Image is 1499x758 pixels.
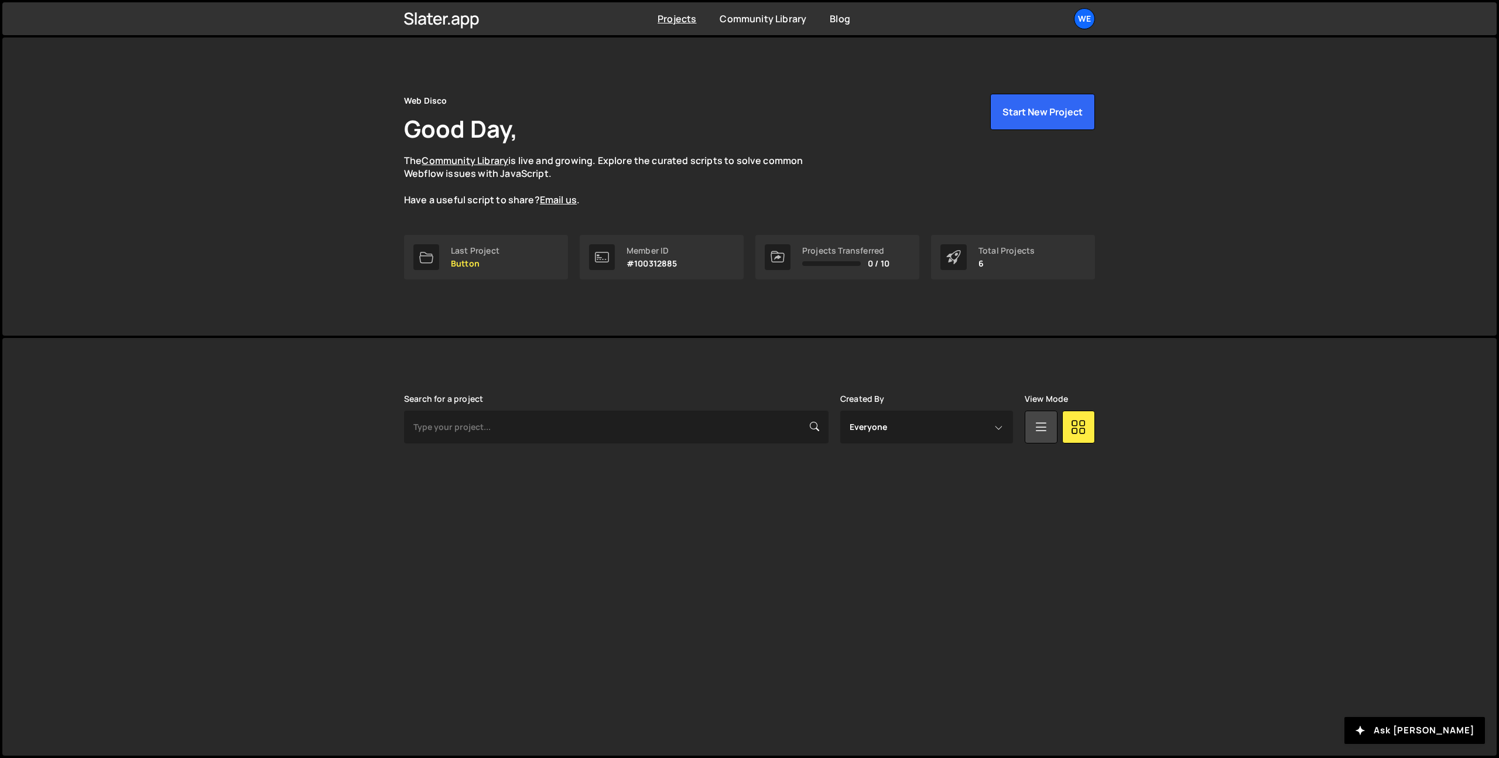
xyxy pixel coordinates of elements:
input: Type your project... [404,411,829,443]
a: Last Project Button [404,235,568,279]
div: Web Disco [404,94,447,108]
div: Member ID [627,246,677,255]
div: Total Projects [978,246,1035,255]
p: The is live and growing. Explore the curated scripts to solve common Webflow issues with JavaScri... [404,154,826,207]
div: Last Project [451,246,499,255]
label: Search for a project [404,394,483,404]
div: Projects Transferred [802,246,889,255]
a: Email us [540,193,577,206]
p: Button [451,259,499,268]
p: 6 [978,259,1035,268]
label: Created By [840,394,885,404]
h1: Good Day, [404,112,518,145]
p: #100312885 [627,259,677,268]
a: Blog [830,12,850,25]
a: Community Library [720,12,806,25]
a: Community Library [422,154,508,167]
a: Projects [658,12,696,25]
span: 0 / 10 [868,259,889,268]
label: View Mode [1025,394,1068,404]
a: We [1074,8,1095,29]
button: Start New Project [990,94,1095,130]
button: Ask [PERSON_NAME] [1344,717,1485,744]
